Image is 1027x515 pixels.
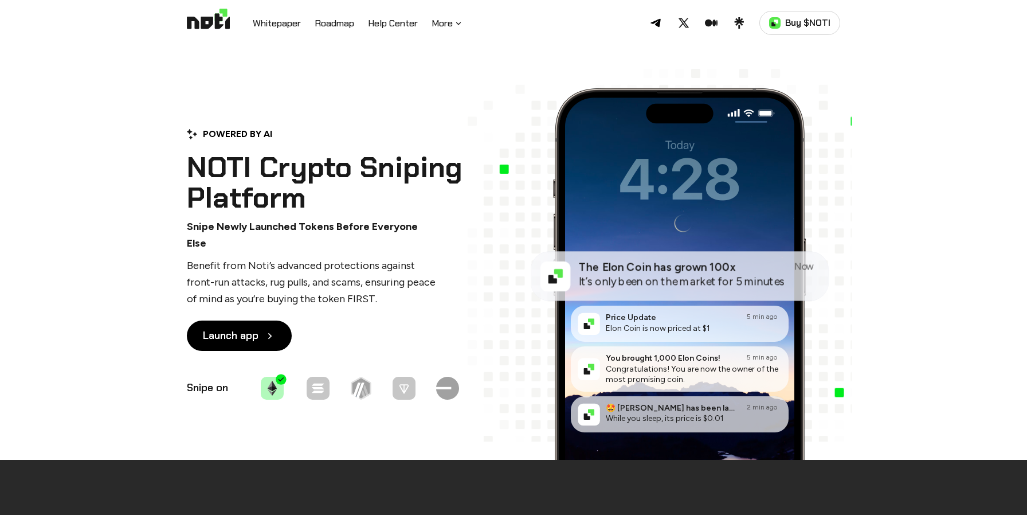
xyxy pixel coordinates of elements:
[368,17,418,32] a: Help Center
[432,17,463,30] button: More
[187,257,439,307] p: Benefit from Noti’s advanced protections against front-run attacks, rug pulls, and scams, ensurin...
[187,127,272,142] div: POWERED BY AI
[187,219,439,252] p: Snipe Newly Launched Tokens Before Everyone Else
[187,129,197,139] img: Powered by AI
[759,11,840,35] a: Buy $NOTI
[253,17,301,32] a: Whitepaper
[187,321,292,351] a: Launch app
[187,9,230,37] img: Logo
[187,153,479,213] h1: NOTI Crypto Sniping Platform
[315,17,354,32] a: Roadmap
[187,380,234,402] p: Snipe on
